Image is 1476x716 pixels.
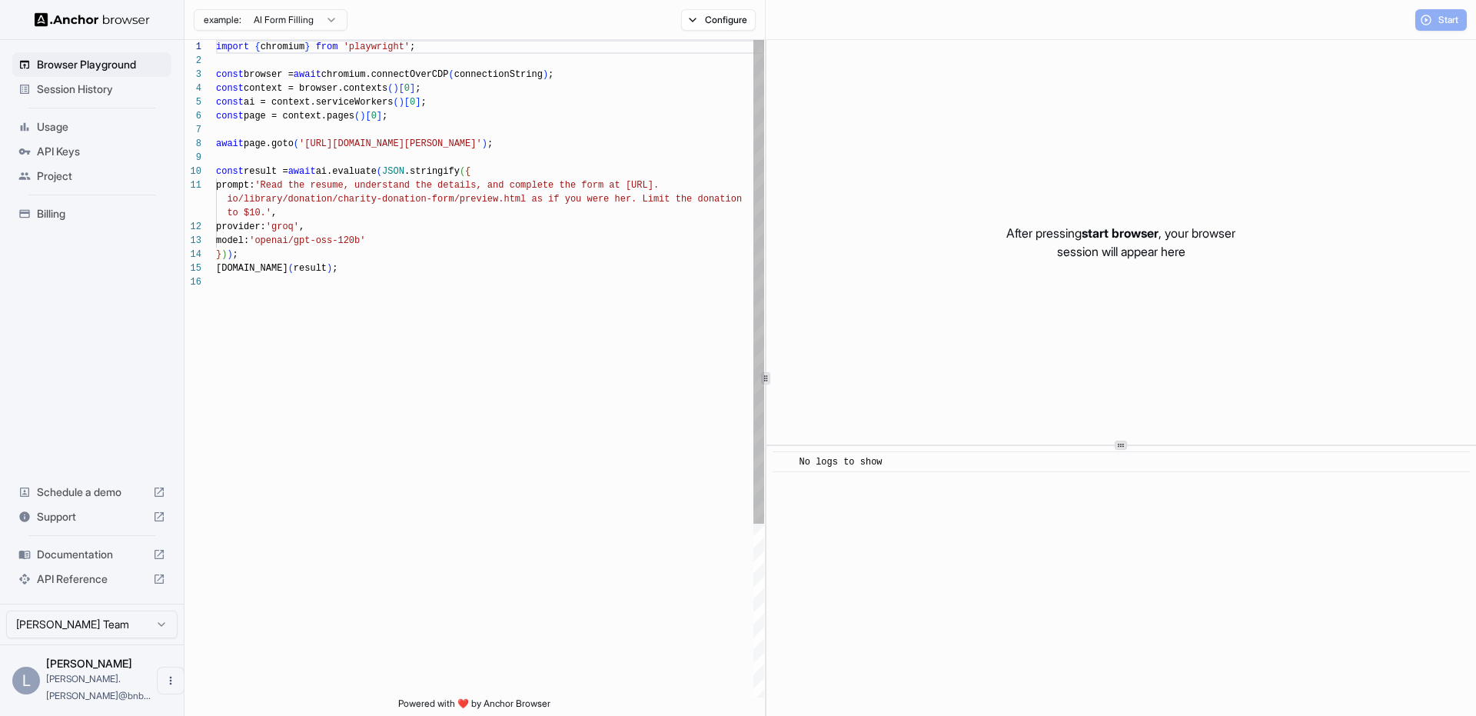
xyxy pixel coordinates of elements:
span: const [216,166,244,177]
div: Project [12,164,171,188]
span: ] [415,97,421,108]
div: 15 [184,261,201,275]
div: Browser Playground [12,52,171,77]
span: browser = [244,69,294,80]
div: Usage [12,115,171,139]
span: lucas.liao@bnbchain.org [46,673,151,701]
span: Powered with ❤️ by Anchor Browser [398,698,550,716]
span: ) [227,249,232,260]
span: ( [294,138,299,149]
span: ; [421,97,426,108]
span: Session History [37,82,165,97]
div: 10 [184,165,201,178]
span: ] [410,83,415,94]
span: const [216,111,244,122]
span: result = [244,166,288,177]
div: 8 [184,137,201,151]
div: 13 [184,234,201,248]
span: import [216,42,249,52]
span: ( [377,166,382,177]
span: ; [415,83,421,94]
span: start browser [1082,225,1159,241]
span: ; [487,138,493,149]
span: ( [387,83,393,94]
span: , [271,208,277,218]
div: Documentation [12,542,171,567]
span: html as if you were her. Limit the donation [504,194,742,205]
span: Support [37,509,147,525]
div: Support [12,505,171,529]
span: provider: [216,221,266,232]
div: 9 [184,151,201,165]
span: ) [393,83,398,94]
span: prompt: [216,180,254,191]
span: from [316,42,338,52]
span: 'groq' [266,221,299,232]
span: page = context.pages [244,111,354,122]
span: ) [399,97,404,108]
div: 4 [184,82,201,95]
div: API Keys [12,139,171,164]
div: 12 [184,220,201,234]
span: [ [365,111,371,122]
span: [ [404,97,410,108]
span: result [294,263,327,274]
span: page.goto [244,138,294,149]
span: model: [216,235,249,246]
span: 'Read the resume, understand the details, and comp [254,180,531,191]
span: ( [460,166,465,177]
span: await [216,138,244,149]
span: , [299,221,304,232]
span: .stringify [404,166,460,177]
p: After pressing , your browser session will appear here [1006,224,1235,261]
div: L [12,667,40,694]
span: ) [482,138,487,149]
span: Documentation [37,547,147,562]
span: const [216,97,244,108]
span: JSON [382,166,404,177]
span: ( [393,97,398,108]
span: API Reference [37,571,147,587]
span: 'playwright' [344,42,410,52]
span: connectionString [454,69,543,80]
div: 16 [184,275,201,289]
div: 7 [184,123,201,137]
div: API Reference [12,567,171,591]
span: [DOMAIN_NAME] [216,263,288,274]
span: 0 [404,83,410,94]
span: ( [288,263,294,274]
div: 3 [184,68,201,82]
span: const [216,69,244,80]
span: io/library/donation/charity-donation-form/preview. [227,194,504,205]
span: chromium [261,42,305,52]
span: No logs to show [799,457,883,468]
span: [ [399,83,404,94]
span: ) [327,263,332,274]
span: Schedule a demo [37,485,147,500]
span: ] [377,111,382,122]
span: ; [382,111,387,122]
img: Anchor Logo [35,12,150,27]
div: Session History [12,77,171,102]
span: Usage [37,119,165,135]
span: ; [332,263,337,274]
div: 14 [184,248,201,261]
span: chromium.connectOverCDP [321,69,449,80]
span: Browser Playground [37,57,165,72]
span: to $10.' [227,208,271,218]
span: { [465,166,470,177]
div: 6 [184,109,201,123]
div: 2 [184,54,201,68]
span: await [288,166,316,177]
span: } [304,42,310,52]
span: 0 [371,111,377,122]
span: } [216,249,221,260]
button: Open menu [157,667,184,694]
div: 11 [184,178,201,192]
span: API Keys [37,144,165,159]
span: await [294,69,321,80]
span: example: [204,14,241,26]
span: Billing [37,206,165,221]
button: Configure [681,9,756,31]
span: ; [410,42,415,52]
